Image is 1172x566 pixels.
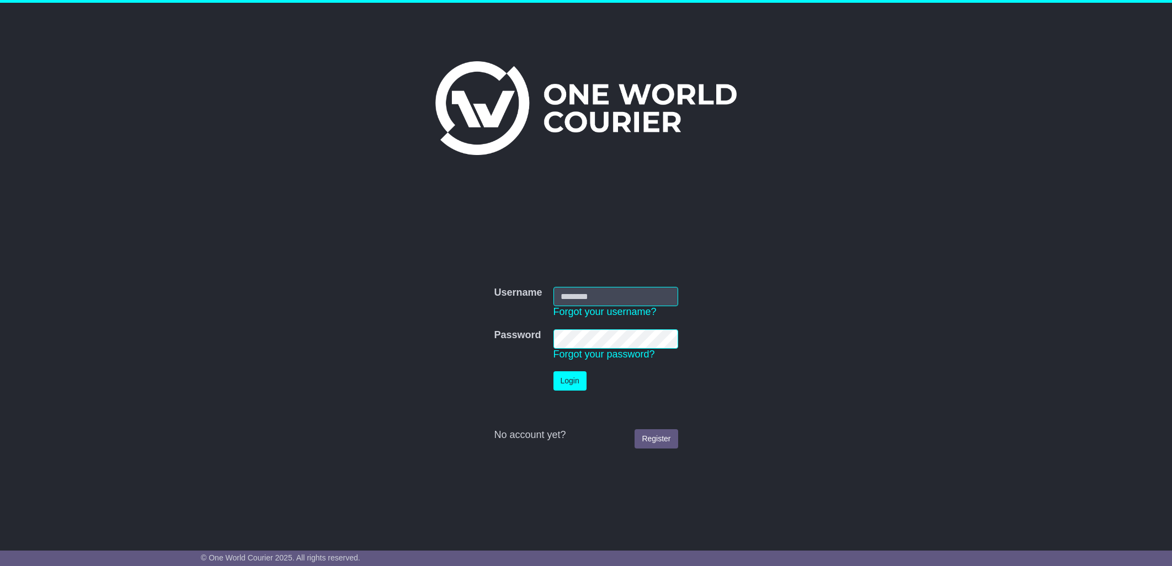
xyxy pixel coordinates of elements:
[494,429,678,441] div: No account yet?
[635,429,678,448] a: Register
[435,61,737,155] img: One World
[553,349,655,360] a: Forgot your password?
[553,371,587,391] button: Login
[553,306,657,317] a: Forgot your username?
[494,287,542,299] label: Username
[201,553,360,562] span: © One World Courier 2025. All rights reserved.
[494,329,541,341] label: Password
